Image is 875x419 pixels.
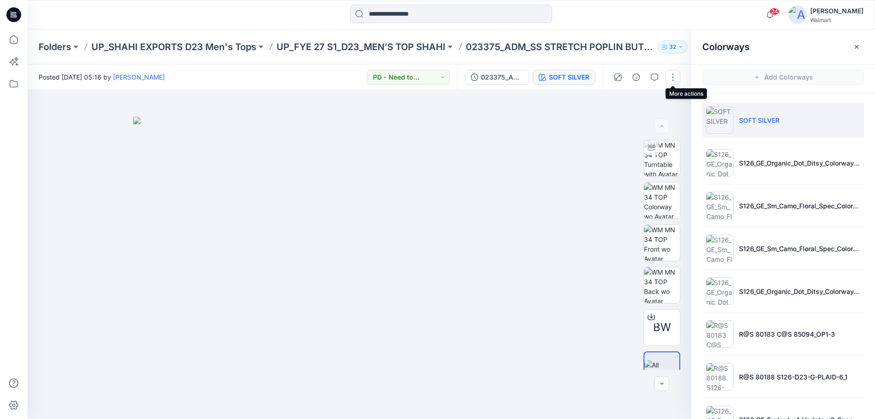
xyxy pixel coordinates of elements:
[644,267,680,303] img: WM MN 34 TOP Back wo Avatar
[113,73,165,81] a: [PERSON_NAME]
[658,40,688,53] button: 32
[810,6,864,17] div: [PERSON_NAME]
[644,140,680,176] img: WM MN 34 TOP Turntable with Avatar
[644,225,680,261] img: WM MN 34 TOP Front wo Avatar
[465,70,529,85] button: 023375_ADM_SS STRETCH POPLIN BUTTON DOWN ([DATE])
[669,42,676,52] p: 32
[706,192,734,219] img: S126_GE_Sm_Camo_Floral_Spec_Colorway 37_swatch
[706,106,734,134] img: SOFT SILVER
[769,8,779,15] span: 24
[706,235,734,262] img: S126_GE_Sm_Camo_Floral_Spec_Colorway 36_swatch
[706,363,734,390] img: R@S 80188 S126-D23-G-PLAID-6_1
[481,72,523,82] div: 023375_ADM_SS STRETCH POPLIN BUTTON DOWN ([DATE])
[706,320,734,348] img: R@S 80183 C@S 85094_OP1-3
[644,183,680,218] img: WM MN 34 TOP Colorway wo Avatar
[702,41,750,52] h2: Colorways
[788,6,807,24] img: avatar
[739,372,847,382] p: R@S 80188 S126-D23-G-PLAID-6_1
[653,319,671,336] span: BW
[644,360,679,379] img: All colorways
[739,158,860,168] p: S126_GE_Organic_Dot_Ditsy_Colorway 13_swatch
[39,40,71,53] a: Folders
[706,277,734,305] img: S126_GE_Organic_Dot_Ditsy_Colorway 4_swatch
[739,244,860,253] p: S126_GE_Sm_Camo_Floral_Spec_Colorway 36_swatch
[91,40,256,53] a: UP_SHAHI EXPORTS D23 Men's Tops
[739,329,835,339] p: R@S 80183 C@S 85094_OP1-3
[739,115,779,125] p: SOFT SILVER
[549,72,589,82] div: SOFT SILVER
[39,72,165,82] span: Posted [DATE] 05:16 by
[533,70,595,85] button: SOFT SILVER
[739,287,860,296] p: S126_GE_Organic_Dot_Ditsy_Colorway 4_swatch
[629,70,644,85] button: Details
[739,201,860,211] p: S126_GE_Sm_Camo_Floral_Spec_Colorway 37_swatch
[810,17,864,23] div: Walmart
[277,40,446,53] a: UP_FYE 27 S1_D23_MEN’S TOP SHAHI
[706,149,734,177] img: S126_GE_Organic_Dot_Ditsy_Colorway 13_swatch
[466,40,654,53] p: 023375_ADM_SS STRETCH POPLIN BUTTON DOWN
